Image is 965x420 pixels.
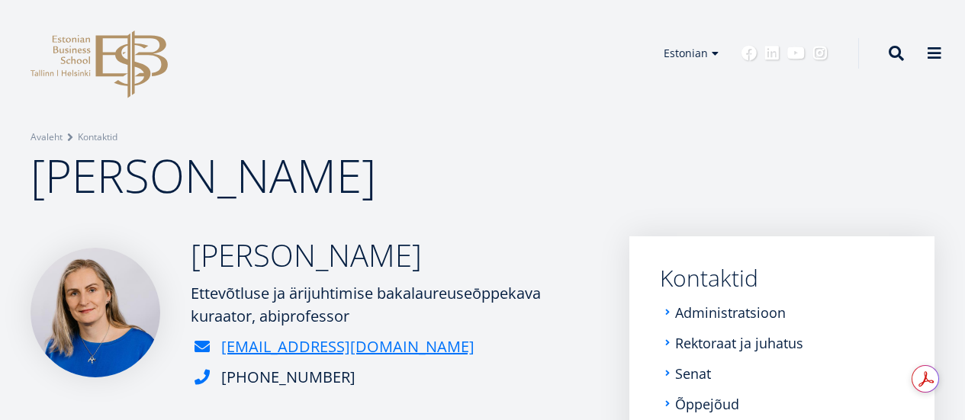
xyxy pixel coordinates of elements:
[675,396,739,412] a: Õppejõud
[812,46,828,61] a: Instagram
[191,236,599,274] h2: [PERSON_NAME]
[221,335,474,358] a: [EMAIL_ADDRESS][DOMAIN_NAME]
[675,366,711,381] a: Senat
[660,267,904,290] a: Kontaktid
[78,130,117,145] a: Kontaktid
[221,366,355,389] div: [PHONE_NUMBER]
[787,46,805,61] a: Youtube
[31,248,160,377] img: a
[741,46,757,61] a: Facebook
[31,144,376,207] span: [PERSON_NAME]
[675,335,803,351] a: Rektoraat ja juhatus
[191,282,599,328] div: Ettevõtluse ja ärijuhtimise bakalaureuseōppekava kuraator, abiprofessor
[675,305,786,320] a: Administratsioon
[31,130,63,145] a: Avaleht
[764,46,780,61] a: Linkedin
